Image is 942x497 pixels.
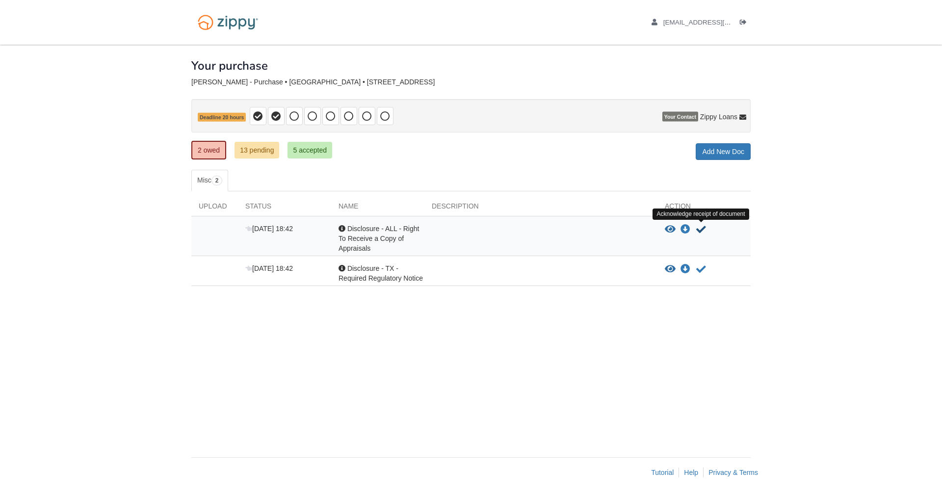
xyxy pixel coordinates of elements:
div: Status [238,201,331,216]
div: Action [657,201,751,216]
a: Log out [740,19,751,28]
a: Help [684,469,698,476]
a: edit profile [652,19,776,28]
h1: Your purchase [191,59,268,72]
span: Your Contact [662,112,698,122]
a: Download Disclosure - TX - Required Regulatory Notice [680,265,690,273]
span: Disclosure - TX - Required Regulatory Notice [339,264,423,282]
span: [DATE] 18:42 [245,264,293,272]
div: Acknowledge receipt of document [653,209,749,220]
button: View Disclosure - ALL - Right To Receive a Copy of Appraisals [665,225,676,235]
a: Misc [191,170,228,191]
div: Description [424,201,657,216]
span: dustinbridges84@yahoo.com [663,19,776,26]
a: 2 owed [191,141,226,159]
a: Download Disclosure - ALL - Right To Receive a Copy of Appraisals [680,226,690,234]
a: Add New Doc [696,143,751,160]
div: Upload [191,201,238,216]
div: Name [331,201,424,216]
span: Deadline 20 hours [198,113,246,122]
span: [DATE] 18:42 [245,225,293,233]
a: 13 pending [235,142,279,158]
button: Acknowledge receipt of document [695,224,707,235]
button: View Disclosure - TX - Required Regulatory Notice [665,264,676,274]
span: 2 [211,176,223,185]
img: Logo [191,10,264,35]
button: Acknowledge receipt of document [695,263,707,275]
a: Tutorial [651,469,674,476]
a: 5 accepted [288,142,332,158]
div: [PERSON_NAME] - Purchase • [GEOGRAPHIC_DATA] • [STREET_ADDRESS] [191,78,751,86]
span: Zippy Loans [700,112,737,122]
a: Privacy & Terms [708,469,758,476]
span: Disclosure - ALL - Right To Receive a Copy of Appraisals [339,225,419,252]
